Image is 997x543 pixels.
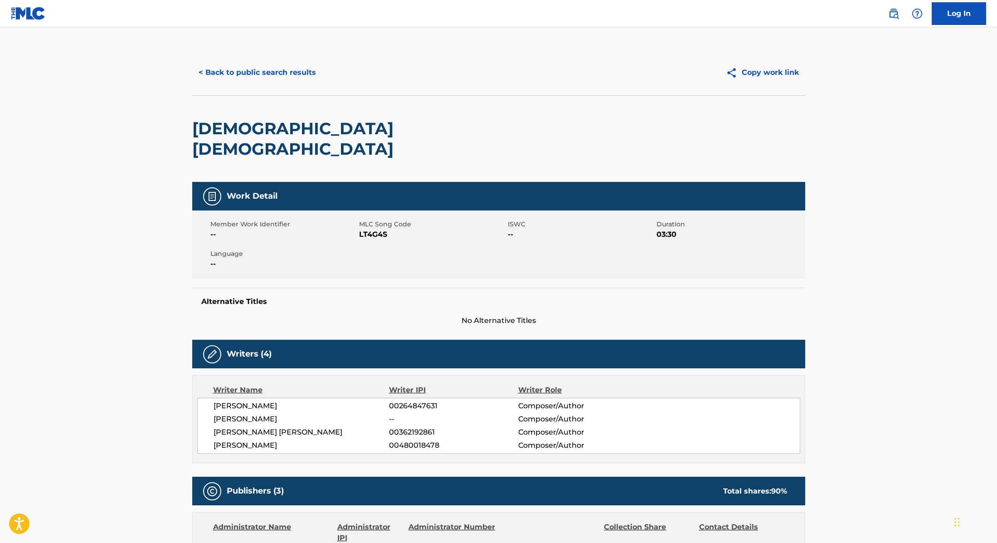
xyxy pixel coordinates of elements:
div: Help [908,5,926,23]
span: Language [210,249,357,259]
a: Public Search [885,5,903,23]
span: -- [389,414,518,425]
button: < Back to public search results [192,61,322,84]
div: Writer IPI [389,385,518,396]
button: Copy work link [720,61,805,84]
img: help [912,8,923,19]
span: MLC Song Code [359,220,506,229]
div: Total shares: [723,486,787,497]
span: 90 % [771,487,787,495]
span: -- [210,229,357,240]
img: MLC Logo [11,7,46,20]
span: 00480018478 [389,440,518,451]
h5: Publishers (3) [227,486,284,496]
span: Duration [657,220,803,229]
span: [PERSON_NAME] [214,414,389,425]
h5: Work Detail [227,191,277,201]
span: 03:30 [657,229,803,240]
span: [PERSON_NAME] [214,440,389,451]
iframe: Chat Widget [952,499,997,543]
div: Writer Role [518,385,636,396]
h2: [DEMOGRAPHIC_DATA] [DEMOGRAPHIC_DATA] [192,118,560,159]
span: Composer/Author [518,427,636,438]
span: Member Work Identifier [210,220,357,229]
div: Writer Name [213,385,389,396]
h5: Alternative Titles [201,297,796,306]
span: Composer/Author [518,401,636,411]
span: No Alternative Titles [192,315,805,326]
span: -- [508,229,654,240]
img: Copy work link [726,67,742,78]
span: [PERSON_NAME] [PERSON_NAME] [214,427,389,438]
span: [PERSON_NAME] [214,401,389,411]
span: 00362192861 [389,427,518,438]
span: Composer/Author [518,414,636,425]
h5: Writers (4) [227,349,272,359]
span: -- [210,259,357,269]
img: Work Detail [207,191,218,202]
span: LT4G4S [359,229,506,240]
span: ISWC [508,220,654,229]
span: 00264847631 [389,401,518,411]
img: search [888,8,899,19]
span: Composer/Author [518,440,636,451]
img: Writers [207,349,218,360]
a: Log In [932,2,986,25]
div: Drag [954,509,960,536]
img: Publishers [207,486,218,497]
